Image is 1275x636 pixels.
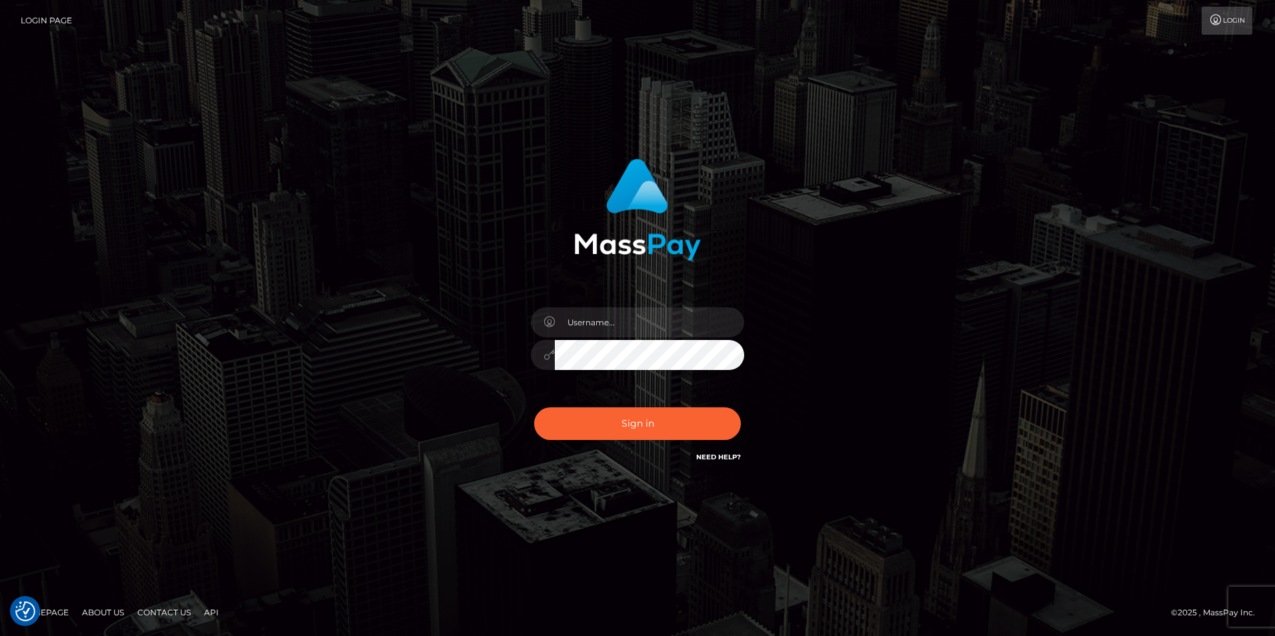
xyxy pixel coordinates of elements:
[15,601,35,621] img: Revisit consent button
[555,307,744,337] input: Username...
[1202,7,1252,35] a: Login
[132,602,196,623] a: Contact Us
[534,407,741,440] button: Sign in
[1171,605,1265,620] div: © 2025 , MassPay Inc.
[574,159,701,261] img: MassPay Login
[21,7,72,35] a: Login Page
[199,602,224,623] a: API
[15,601,35,621] button: Consent Preferences
[696,453,741,461] a: Need Help?
[15,602,74,623] a: Homepage
[77,602,129,623] a: About Us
